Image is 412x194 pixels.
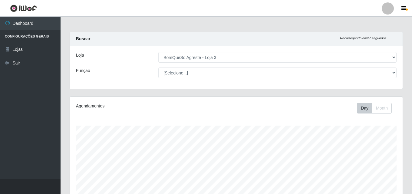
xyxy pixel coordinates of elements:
[76,103,204,109] div: Agendamentos
[76,67,90,74] label: Função
[76,36,90,41] strong: Buscar
[340,36,389,40] i: Recarregando em 27 segundos...
[10,5,37,12] img: CoreUI Logo
[357,103,392,113] div: First group
[372,103,392,113] button: Month
[357,103,397,113] div: Toolbar with button groups
[357,103,372,113] button: Day
[76,52,84,58] label: Loja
